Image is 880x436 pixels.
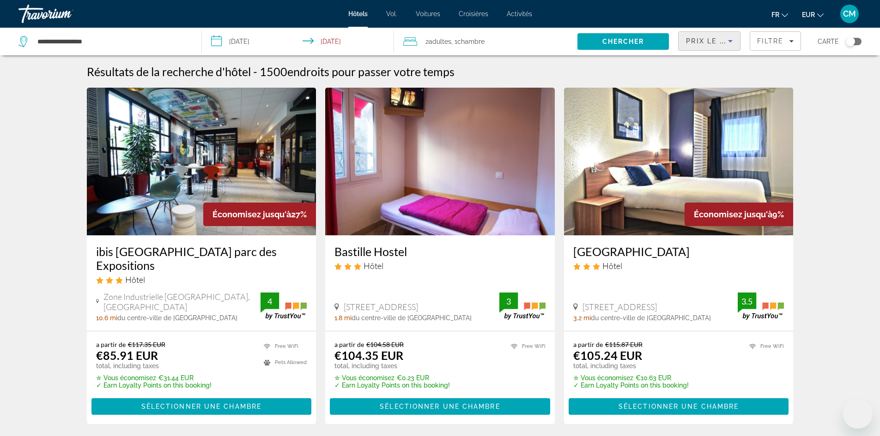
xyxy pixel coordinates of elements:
h1: Résultats de la recherche d'hôtel [87,65,251,78]
span: - [253,65,257,78]
input: Search hotel destination [36,35,188,48]
li: Free WiFi [506,340,546,352]
button: Select check in and out date [202,28,394,55]
a: Voitures [416,10,440,18]
li: Free WiFi [745,340,784,352]
p: total, including taxes [573,362,689,370]
button: Search [577,33,669,50]
span: Sélectionner une chambre [380,403,500,410]
a: Sélectionner une chambre [91,400,312,410]
span: ✮ Vous économisez [334,374,394,382]
span: ✮ Vous économisez [573,374,633,382]
a: ibis [GEOGRAPHIC_DATA] parc des Expositions [96,245,307,272]
button: Toggle map [839,37,862,46]
span: Économisez jusqu'à [694,209,772,219]
span: Hôtel [125,275,145,285]
span: Sélectionner une chambre [141,403,261,410]
del: €115.87 EUR [605,340,643,348]
ins: €104.35 EUR [334,348,403,362]
p: total, including taxes [96,362,212,370]
div: 3.5 [738,296,756,307]
span: Zone Industrielle [GEOGRAPHIC_DATA], [GEOGRAPHIC_DATA] [103,292,261,312]
a: Sélectionner une chambre [569,400,789,410]
p: ✓ Earn Loyalty Points on this booking! [96,382,212,389]
button: Sélectionner une chambre [330,398,550,415]
div: 4 [261,296,279,307]
span: 1.8 mi [334,314,352,322]
span: Carte [818,35,839,48]
mat-select: Sort by [686,36,733,47]
button: Menu utilisateur [838,4,862,24]
font: CM [843,9,856,18]
div: 27% [203,203,316,226]
span: Sélectionner une chambre [619,403,739,410]
img: TrustYou guest rating badge [261,293,307,320]
a: Travorium [18,2,111,26]
p: total, including taxes [334,362,450,370]
div: 3 star Hotel [573,261,784,271]
a: Sélectionner une chambre [330,400,550,410]
a: Bastille Hostel [334,245,546,258]
p: ✓ Earn Loyalty Points on this booking! [334,382,450,389]
button: Filters [750,31,801,51]
span: du centre-ville de [GEOGRAPHIC_DATA] [117,314,237,322]
ins: €85.91 EUR [96,348,158,362]
div: 3 [499,296,518,307]
p: €10.63 EUR [573,374,689,382]
ins: €105.24 EUR [573,348,642,362]
span: Hôtel [364,261,383,271]
img: ibis Paris Nord Villepinte parc des Expositions [87,88,316,235]
span: Adultes [429,38,451,45]
span: endroits pour passer votre temps [287,65,455,78]
span: du centre-ville de [GEOGRAPHIC_DATA] [591,314,711,322]
a: Hôtels [348,10,368,18]
span: Économisez jusqu'à [212,209,291,219]
p: €0.23 EUR [334,374,450,382]
button: Sélectionner une chambre [91,398,312,415]
font: EUR [802,11,815,18]
span: du centre-ville de [GEOGRAPHIC_DATA] [352,314,472,322]
a: Croisières [459,10,488,18]
img: TrustYou guest rating badge [738,293,784,320]
span: a partir de [96,340,126,348]
a: Vol. [386,10,397,18]
font: fr [771,11,779,18]
li: Free WiFi [259,340,307,352]
img: Art Hotel Paris Est [564,88,794,235]
del: €117.35 EUR [128,340,165,348]
button: Changer de devise [802,8,824,21]
a: Activités [507,10,532,18]
a: Bastille Hostel [325,88,555,235]
del: €104.58 EUR [366,340,404,348]
p: ✓ Earn Loyalty Points on this booking! [573,382,689,389]
button: Changer de langue [771,8,788,21]
img: TrustYou guest rating badge [499,293,546,320]
button: Travelers: 2 adults, 0 children [394,28,577,55]
span: 2 [425,35,451,48]
a: [GEOGRAPHIC_DATA] [573,245,784,258]
span: ✮ Vous économisez [96,374,156,382]
li: Pets Allowed [259,357,307,368]
span: a partir de [573,340,603,348]
span: Chercher [602,38,644,45]
div: 3 star Hostel [334,261,546,271]
span: , 1 [451,35,485,48]
span: [STREET_ADDRESS] [344,302,418,312]
span: Hôtel [602,261,622,271]
iframe: Bouton de lancement de la fenêtre de messagerie [843,399,873,429]
span: Prix ​​le plus bas [686,37,759,45]
h2: 1500 [260,65,455,78]
span: [STREET_ADDRESS] [583,302,657,312]
span: Filtre [757,37,783,45]
span: Chambre [457,38,485,45]
span: 3.2 mi [573,314,591,322]
div: 3 star Hotel [96,275,307,285]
